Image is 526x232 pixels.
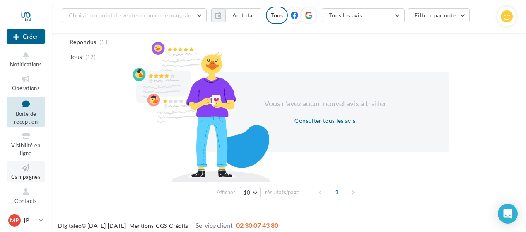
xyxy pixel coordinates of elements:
button: Au total [211,8,261,22]
span: 10 [244,189,251,196]
span: 02 30 07 43 80 [236,221,278,229]
span: Opérations [12,85,40,91]
span: Tous les avis [329,12,362,19]
a: Digitaleo [58,222,82,229]
a: MP [PERSON_NAME] [7,212,45,228]
button: Choisir un point de vente ou un code magasin [62,8,207,22]
div: Open Intercom Messenger [498,204,518,224]
span: Notifications [10,61,42,68]
span: (12) [85,54,96,60]
span: Contacts [14,198,37,204]
span: Service client [195,221,233,229]
a: Visibilité en ligne [7,130,45,158]
span: Visibilité en ligne [11,142,40,156]
a: CGS [156,222,167,229]
button: Créer [7,29,45,44]
span: © [DATE]-[DATE] - - - [58,222,278,229]
div: Tous [266,7,288,24]
span: 1 [330,186,343,199]
button: Consulter tous les avis [291,116,359,126]
div: Nouvelle campagne [7,29,45,44]
button: Notifications [7,49,45,69]
a: Campagnes [7,161,45,182]
span: Campagnes [11,173,41,180]
span: Choisir un point de vente ou un code magasin [69,12,191,19]
span: Tous [70,53,82,61]
a: Boîte de réception [7,97,45,127]
a: Contacts [7,186,45,206]
a: Mentions [129,222,154,229]
span: Répondus [70,38,97,46]
span: MP [10,216,19,225]
span: Afficher [217,188,235,196]
button: Filtrer par note [408,8,470,22]
div: Vous n'avez aucun nouvel avis à traiter [254,98,396,109]
span: Boîte de réception [14,110,38,125]
span: (11) [99,39,110,45]
p: [PERSON_NAME] [24,216,36,225]
button: Tous les avis [322,8,405,22]
button: Au total [225,8,261,22]
a: Opérations [7,73,45,93]
button: 10 [240,187,261,198]
a: Crédits [169,222,188,229]
span: résultats/page [265,188,299,196]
